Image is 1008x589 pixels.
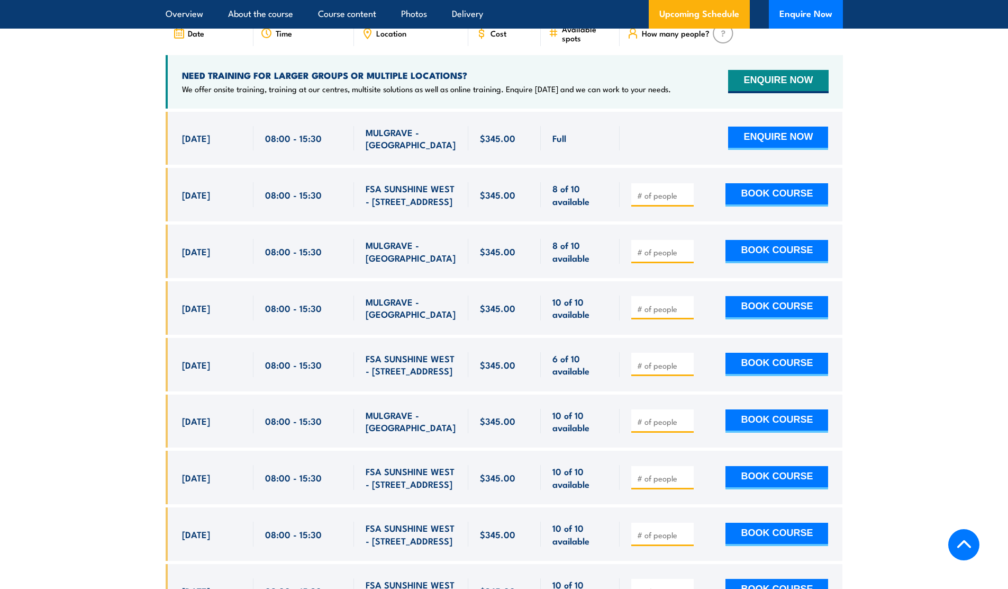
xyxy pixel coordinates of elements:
span: How many people? [642,29,710,38]
span: 08:00 - 15:30 [265,189,322,201]
span: MULGRAVE - [GEOGRAPHIC_DATA] [366,296,457,320]
span: Date [188,29,204,38]
span: 10 of 10 available [552,522,608,547]
span: FSA SUNSHINE WEST - [STREET_ADDRESS] [366,182,457,207]
span: 08:00 - 15:30 [265,359,322,371]
span: 08:00 - 15:30 [265,471,322,484]
span: $345.00 [480,471,515,484]
span: MULGRAVE - [GEOGRAPHIC_DATA] [366,409,457,434]
span: [DATE] [182,245,210,257]
span: $345.00 [480,359,515,371]
span: 8 of 10 available [552,182,608,207]
span: 6 of 10 available [552,352,608,377]
button: BOOK COURSE [725,353,828,376]
span: 10 of 10 available [552,409,608,434]
span: 8 of 10 available [552,239,608,264]
span: $345.00 [480,302,515,314]
span: Full [552,132,566,144]
input: # of people [637,360,690,371]
span: $345.00 [480,189,515,201]
span: 08:00 - 15:30 [265,245,322,257]
span: FSA SUNSHINE WEST - [STREET_ADDRESS] [366,522,457,547]
button: BOOK COURSE [725,183,828,207]
span: $345.00 [480,132,515,144]
button: BOOK COURSE [725,409,828,433]
p: We offer onsite training, training at our centres, multisite solutions as well as online training... [182,84,671,94]
input: # of people [637,473,690,484]
span: 10 of 10 available [552,296,608,320]
span: 08:00 - 15:30 [265,132,322,144]
span: 08:00 - 15:30 [265,528,322,540]
button: BOOK COURSE [725,466,828,489]
span: MULGRAVE - [GEOGRAPHIC_DATA] [366,239,457,264]
span: FSA SUNSHINE WEST - [STREET_ADDRESS] [366,352,457,377]
span: [DATE] [182,132,210,144]
button: BOOK COURSE [725,523,828,546]
span: 08:00 - 15:30 [265,415,322,427]
span: [DATE] [182,302,210,314]
span: [DATE] [182,359,210,371]
span: 08:00 - 15:30 [265,302,322,314]
input: # of people [637,304,690,314]
span: $345.00 [480,245,515,257]
span: Time [276,29,292,38]
span: FSA SUNSHINE WEST - [STREET_ADDRESS] [366,465,457,490]
span: $345.00 [480,415,515,427]
button: BOOK COURSE [725,296,828,319]
span: MULGRAVE - [GEOGRAPHIC_DATA] [366,126,457,151]
button: BOOK COURSE [725,240,828,263]
input: # of people [637,190,690,201]
span: [DATE] [182,471,210,484]
span: [DATE] [182,189,210,201]
h4: NEED TRAINING FOR LARGER GROUPS OR MULTIPLE LOCATIONS? [182,69,671,81]
span: 10 of 10 available [552,465,608,490]
span: Available spots [562,24,612,42]
button: ENQUIRE NOW [728,127,828,150]
button: ENQUIRE NOW [728,70,828,93]
input: # of people [637,247,690,257]
span: [DATE] [182,415,210,427]
span: [DATE] [182,528,210,540]
input: # of people [637,416,690,427]
input: # of people [637,530,690,540]
span: Cost [491,29,506,38]
span: $345.00 [480,528,515,540]
span: Location [376,29,406,38]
